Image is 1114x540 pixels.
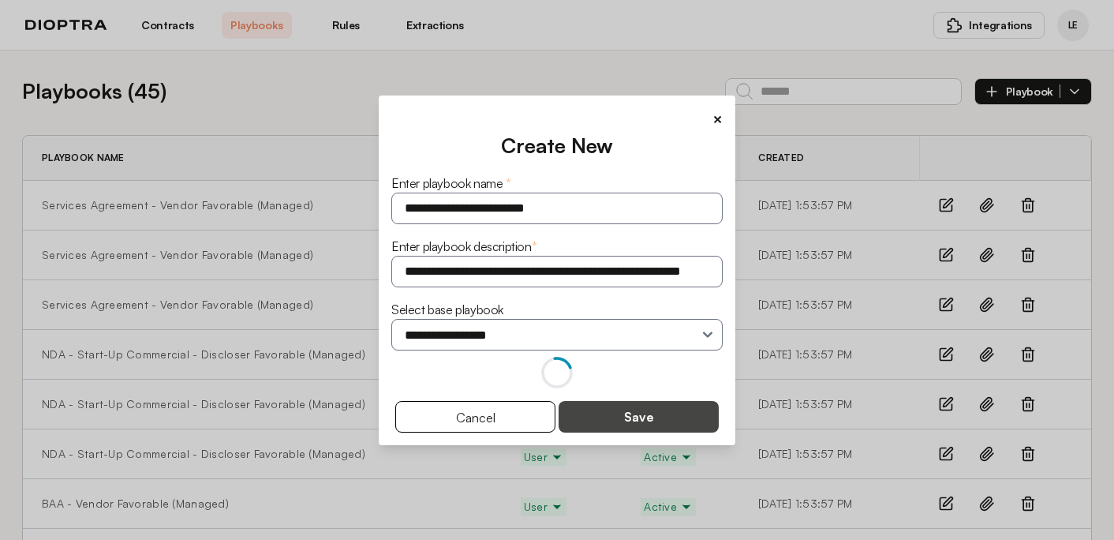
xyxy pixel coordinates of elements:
button: Save [559,401,719,433]
div: Create New [391,130,723,161]
div: Enter playbook description [391,237,723,256]
button: Cancel [395,401,555,433]
div: Select base playbook [391,300,723,319]
button: × [712,108,723,130]
div: Enter playbook name [391,174,723,193]
span: Loading [541,357,573,388]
